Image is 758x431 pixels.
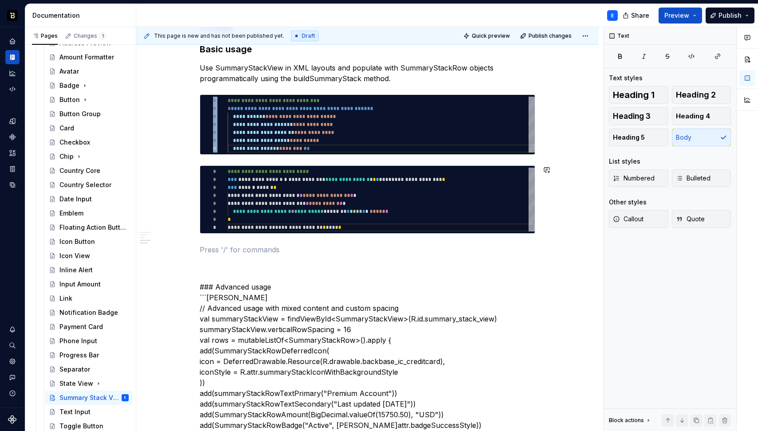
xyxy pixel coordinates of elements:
div: Icon Button [59,237,95,246]
div: Block actions [609,414,652,427]
a: Payment Card [45,320,132,334]
div: State View [59,379,93,388]
div: Notification Badge [59,308,118,317]
a: Documentation [5,50,20,64]
a: Components [5,130,20,144]
p: Use SummaryStackView in XML layouts and populate with SummaryStackRow objects programmatically us... [200,63,535,84]
a: Emblem [45,206,132,220]
a: Country Core [45,164,132,178]
a: Checkbox [45,135,132,149]
div: Block actions [609,417,644,424]
span: Preview [664,11,689,20]
a: Code automation [5,82,20,96]
div: Badge [59,81,79,90]
a: Amount Formatter [45,50,132,64]
div: Emblem [59,209,83,218]
div: Inline Alert [59,266,93,274]
div: Other styles [609,198,647,207]
div: Phone Input [59,337,97,345]
div: Notifications [5,322,20,337]
div: Progress Bar [59,351,99,360]
span: Publish changes [529,32,572,39]
a: Phone Input [45,334,132,348]
div: Avatar [59,67,79,76]
span: Heading 4 [676,112,710,121]
div: Input Amount [59,280,101,289]
span: Bulleted [676,174,711,183]
img: ef5c8306-425d-487c-96cf-06dd46f3a532.png [7,10,18,21]
div: Contact support [5,370,20,384]
div: Country Selector [59,180,111,189]
div: Summary Stack View [59,393,120,402]
a: Settings [5,354,20,368]
div: Documentation [32,11,132,20]
div: Chip [59,152,74,161]
a: Assets [5,146,20,160]
button: Numbered [609,169,668,187]
span: Publish [719,11,742,20]
a: Chip [45,149,132,164]
div: Icon View [59,251,90,260]
div: Button [59,95,80,104]
div: Text styles [609,74,643,82]
span: Quick preview [472,32,510,39]
button: Search ⌘K [5,338,20,353]
a: Home [5,34,20,48]
svg: Supernova Logo [8,415,17,424]
button: Heading 4 [672,107,731,125]
a: Avatar [45,64,132,78]
button: Heading 2 [672,86,731,104]
a: Analytics [5,66,20,80]
a: Data sources [5,178,20,192]
div: Amount Formatter [59,53,114,62]
div: Toggle Button [59,422,103,431]
a: State View [45,376,132,391]
div: Separator [59,365,90,374]
span: Draft [302,32,315,39]
h3: Basic usage [200,43,535,55]
button: Heading 3 [609,107,668,125]
a: Text Input [45,405,132,419]
span: Heading 3 [613,112,651,121]
div: Payment Card [59,322,103,331]
a: Country Selector [45,178,132,192]
div: E [611,12,614,19]
span: 1 [99,32,106,39]
a: Icon View [45,249,132,263]
div: Text Input [59,407,91,416]
a: Notification Badge [45,306,132,320]
a: Link [45,291,132,306]
a: Progress Bar [45,348,132,362]
a: Separator [45,362,132,376]
button: Publish [706,8,754,24]
span: This page is new and has not been published yet. [154,32,284,39]
a: Icon Button [45,235,132,249]
span: Heading 5 [613,133,645,142]
button: Publish changes [517,30,576,42]
a: Design tokens [5,114,20,128]
div: Changes [74,32,106,39]
button: Quote [672,210,731,228]
div: E [124,393,126,402]
a: Button Group [45,107,132,121]
button: Quick preview [461,30,514,42]
div: List styles [609,157,640,166]
a: Card [45,121,132,135]
a: Inline Alert [45,263,132,277]
span: Heading 2 [676,90,716,99]
a: Storybook stories [5,162,20,176]
span: Heading 1 [613,90,655,99]
button: Preview [659,8,702,24]
div: Checkbox [59,138,90,147]
div: Link [59,294,72,303]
